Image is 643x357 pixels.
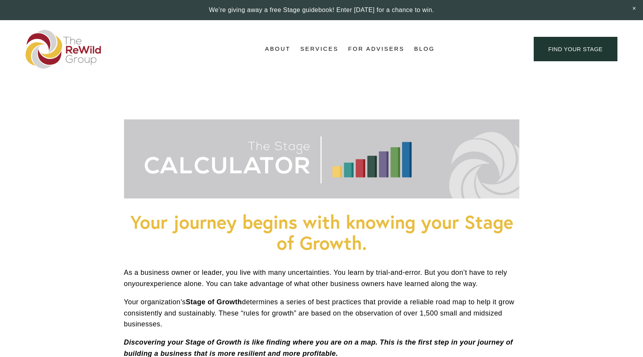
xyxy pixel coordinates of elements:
a: Blog [414,43,435,55]
strong: Your journey begins with knowing your Stage of Growth. [130,210,519,254]
strong: Stage of Growth [186,298,242,306]
a: folder dropdown [265,43,291,55]
em: your [132,280,146,288]
p: As a business owner or leader, you live with many uncertainties. You learn by trial-and-error. Bu... [124,267,519,290]
img: The ReWild Group [26,30,102,69]
span: Services [300,44,339,54]
a: folder dropdown [300,43,339,55]
span: About [265,44,291,54]
p: Your organization’s determines a series of best practices that provide a reliable road map to hel... [124,297,519,330]
a: For Advisers [348,43,404,55]
a: find your stage [534,37,617,61]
